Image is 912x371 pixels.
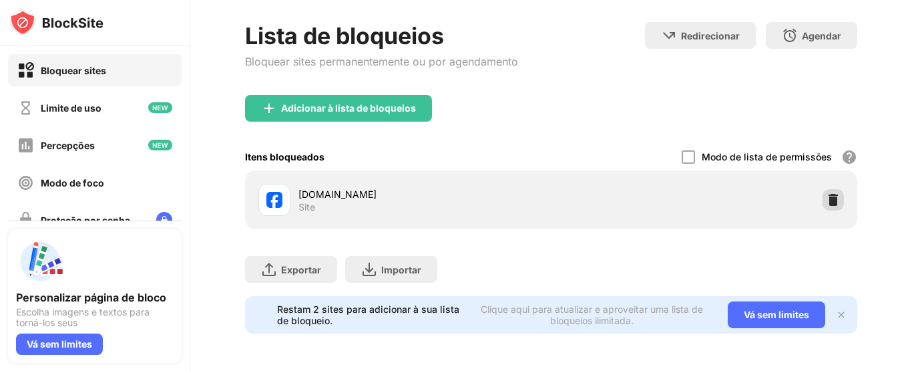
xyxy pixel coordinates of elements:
font: Adicionar à lista de bloqueios [281,102,416,114]
img: push-custom-page.svg [16,237,64,285]
font: Lista de bloqueios [245,22,444,49]
img: logo-blocksite.svg [9,9,103,36]
img: new-icon.svg [148,102,172,113]
font: Escolha imagens e textos para torná-los seus [16,306,150,328]
font: [DOMAIN_NAME] [298,189,377,200]
font: Bloquear sites [41,65,106,76]
img: lock-menu.svg [156,212,172,228]
font: Redirecionar [681,30,740,41]
img: password-protection-off.svg [17,212,34,229]
font: Vá sem limites [744,309,809,320]
font: Site [298,201,315,213]
font: Percepções [41,140,95,151]
font: Itens bloqueados [245,151,324,162]
font: Importar [381,264,421,275]
font: Bloquear sites permanentemente ou por agendamento [245,55,518,68]
img: focus-off.svg [17,174,34,191]
font: Modo de lista de permissões [702,151,832,162]
font: Restam 2 sites para adicionar à sua lista de bloqueio. [277,303,459,326]
font: Exportar [281,264,321,275]
img: favicons [266,192,282,208]
font: Modo de foco [41,177,104,189]
img: x-button.svg [836,310,847,320]
img: insights-off.svg [17,137,34,154]
font: Limite de uso [41,102,101,114]
font: Proteção por senha [41,215,130,226]
font: Agendar [802,30,841,41]
img: block-on.svg [17,62,34,79]
img: new-icon.svg [148,140,172,150]
img: time-usage-off.svg [17,100,34,116]
font: Personalizar página de bloco [16,291,166,304]
font: Clique aqui para atualizar e aproveitar uma lista de bloqueios ilimitada. [481,303,703,326]
font: Vá sem limites [27,338,92,350]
